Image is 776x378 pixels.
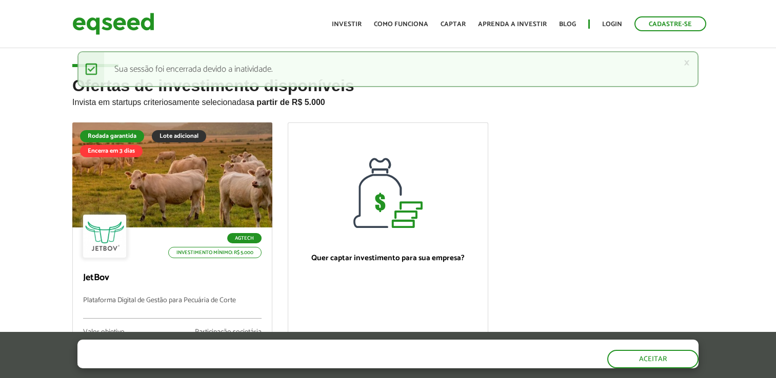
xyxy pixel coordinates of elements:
[83,272,262,284] p: JetBov
[227,233,262,243] p: Agtech
[77,358,449,368] p: Ao clicar em "aceitar", você aceita nossa .
[634,16,706,31] a: Cadastre-se
[195,329,262,336] div: Participação societária
[80,130,144,142] div: Rodada garantida
[152,130,206,142] div: Lote adicional
[77,340,449,355] h5: O site da EqSeed utiliza cookies para melhorar sua navegação.
[559,21,576,28] a: Blog
[602,21,622,28] a: Login
[374,21,428,28] a: Como funciona
[441,21,466,28] a: Captar
[72,77,704,122] h2: Ofertas de investimento disponíveis
[83,329,130,336] div: Valor objetivo
[72,10,154,37] img: EqSeed
[478,21,547,28] a: Aprenda a investir
[213,359,331,368] a: política de privacidade e de cookies
[684,57,690,68] a: ×
[168,247,262,258] p: Investimento mínimo: R$ 5.000
[299,254,477,263] p: Quer captar investimento para sua empresa?
[83,297,262,319] p: Plataforma Digital de Gestão para Pecuária de Corte
[250,98,325,107] strong: a partir de R$ 5.000
[77,51,698,87] div: Sua sessão foi encerrada devido a inatividade.
[607,350,699,368] button: Aceitar
[80,145,143,157] div: Encerra em 3 dias
[72,95,704,107] p: Invista em startups criteriosamente selecionadas
[332,21,362,28] a: Investir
